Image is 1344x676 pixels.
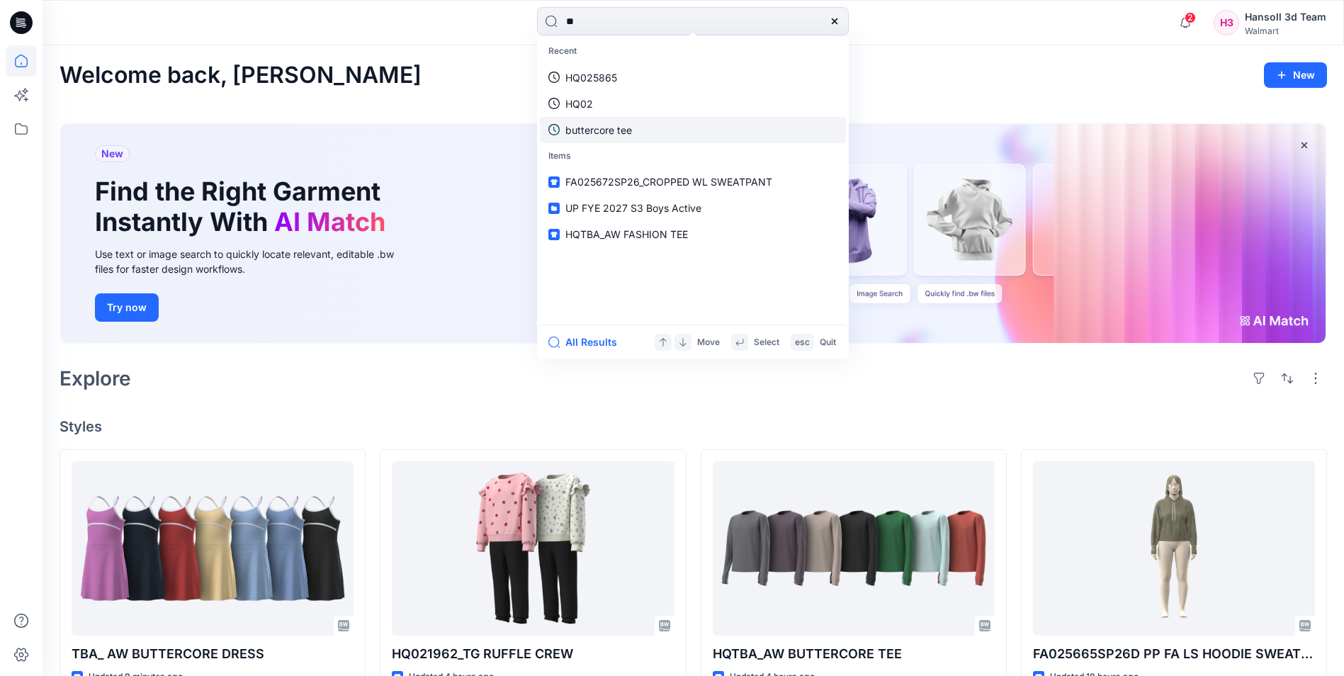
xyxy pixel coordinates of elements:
h2: Welcome back, [PERSON_NAME] [60,62,422,89]
span: AI Match [274,206,385,237]
a: TBA_ AW BUTTERCORE DRESS [72,461,354,635]
h4: Styles [60,418,1327,435]
p: Quit [820,335,836,350]
a: HQ025865 [540,64,846,91]
p: HQ021962_TG RUFFLE CREW [392,644,674,664]
p: HQTBA_AW BUTTERCORE TEE [713,644,995,664]
p: Move [697,335,720,350]
button: Try now [95,293,159,322]
p: Recent [540,38,846,64]
a: UP FYE 2027 S3 Boys Active [540,195,846,221]
span: UP FYE 2027 S3 Boys Active [565,202,701,214]
div: Walmart [1245,26,1326,36]
span: 2 [1185,12,1196,23]
p: TBA_ AW BUTTERCORE DRESS [72,644,354,664]
div: Use text or image search to quickly locate relevant, editable .bw files for faster design workflows. [95,247,414,276]
p: esc [795,335,810,350]
p: buttercore tee [565,123,632,137]
p: Items [540,143,846,169]
h1: Find the Right Garment Instantly With [95,176,393,237]
p: HQ025865 [565,70,617,85]
a: FA025665SP26D PP FA LS HOODIE SWEATSHIRT [1033,461,1315,635]
span: HQTBA_AW FASHION TEE [565,228,688,240]
p: Select [754,335,779,350]
span: New [101,145,123,162]
span: FA025672SP26_CROPPED WL SWEATPANT [565,176,772,188]
p: HQ02 [565,96,593,111]
a: HQTBA_AW BUTTERCORE TEE [713,461,995,635]
button: New [1264,62,1327,88]
a: HQTBA_AW FASHION TEE [540,221,846,247]
h2: Explore [60,367,131,390]
a: HQ021962_TG RUFFLE CREW [392,461,674,635]
a: buttercore tee [540,117,846,143]
a: HQ02 [540,91,846,117]
a: FA025672SP26_CROPPED WL SWEATPANT [540,169,846,195]
div: H3 [1214,10,1239,35]
div: Hansoll 3d Team [1245,9,1326,26]
p: FA025665SP26D PP FA LS HOODIE SWEATSHIRT [1033,644,1315,664]
button: All Results [548,334,626,351]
